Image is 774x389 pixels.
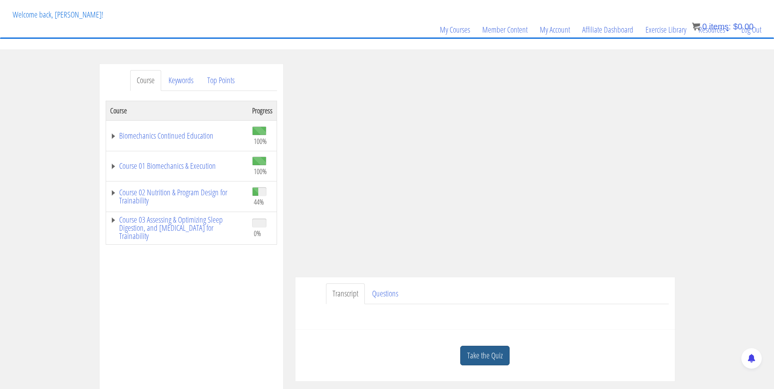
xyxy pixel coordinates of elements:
a: My Account [534,10,576,49]
a: Questions [366,283,405,304]
span: 0% [254,229,261,238]
th: Progress [248,101,277,120]
span: 100% [254,167,267,176]
a: Course 01 Biomechanics & Execution [110,162,244,170]
span: 0 [702,22,707,31]
span: 44% [254,197,264,206]
a: Course [130,70,161,91]
a: Top Points [201,70,241,91]
th: Course [106,101,248,120]
a: Take the Quiz [460,346,510,366]
span: $ [733,22,738,31]
a: Transcript [326,283,365,304]
img: icon11.png [692,22,700,31]
a: My Courses [434,10,476,49]
a: 0 items: $0.00 [692,22,754,31]
span: 100% [254,137,267,146]
a: Affiliate Dashboard [576,10,639,49]
a: Course 02 Nutrition & Program Design for Trainability [110,188,244,205]
bdi: 0.00 [733,22,754,31]
a: Exercise Library [639,10,692,49]
a: Log Out [735,10,767,49]
a: Course 03 Assessing & Optimizing Sleep Digestion, and [MEDICAL_DATA] for Trainability [110,216,244,240]
a: Resources [692,10,735,49]
span: items: [709,22,731,31]
a: Member Content [476,10,534,49]
a: Biomechanics Continued Education [110,132,244,140]
a: Keywords [162,70,200,91]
